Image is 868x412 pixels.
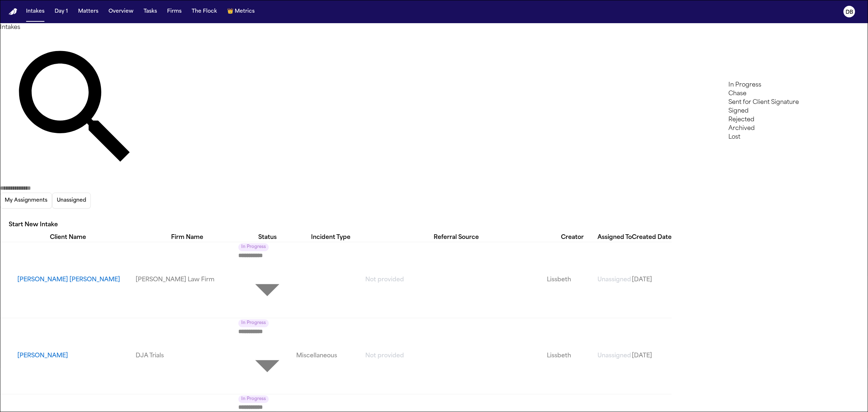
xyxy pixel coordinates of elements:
a: View details for Barbara Harrison [136,352,238,360]
div: Status [238,233,296,242]
div: Assigned To [597,233,632,242]
a: View details for Barbara Harrison [365,352,547,360]
li: Chase [728,89,817,98]
button: The Flock [189,5,220,18]
a: View details for Maria Aracely Cruz Morales [365,276,547,284]
a: View details for Maria Aracely Cruz Morales [632,276,672,284]
button: Overview [106,5,136,18]
li: Rejected [728,115,817,124]
li: Sent for Client Signature [728,98,817,107]
span: Not provided [365,353,404,359]
div: Update intake status [238,242,296,318]
span: In Progress [238,243,269,251]
button: Intakes [23,5,47,18]
div: Firm Name [136,233,238,242]
a: View details for Barbara Harrison [632,352,672,360]
button: Tasks [141,5,160,18]
a: View details for Barbara Harrison [296,352,365,360]
button: View details for Maria Aracely Cruz Morales [17,276,136,284]
button: View details for Barbara Harrison [17,352,136,360]
span: Unassigned [597,353,631,359]
div: Update intake status [238,318,296,394]
li: Signed [728,107,817,115]
li: Lost [728,133,817,142]
span: Not provided [365,277,404,283]
img: Finch Logo [9,8,17,15]
div: Created Date [632,233,672,242]
div: Creator [547,233,597,242]
button: Unassigned [52,193,91,209]
a: View details for Maria Aracely Cruz Morales [597,276,632,284]
a: View details for Maria Aracely Cruz Morales [136,276,238,284]
a: Home [9,8,17,15]
button: Firms [164,5,184,18]
div: Incident Type [296,233,365,242]
button: Day 1 [52,5,71,18]
span: Unassigned [597,277,631,283]
a: View details for Barbara Harrison [547,352,597,360]
li: In Progress [728,81,817,89]
button: Matters [75,5,101,18]
div: Referral Source [365,233,547,242]
span: In Progress [238,395,269,403]
a: View details for Barbara Harrison [597,352,632,360]
li: Archived [728,124,817,133]
span: In Progress [238,319,269,327]
a: View details for Maria Aracely Cruz Morales [547,276,597,284]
